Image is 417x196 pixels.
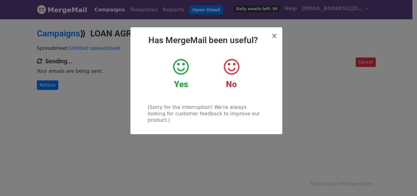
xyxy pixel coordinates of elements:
h2: Has MergeMail been useful? [135,35,277,46]
strong: Yes [174,79,188,89]
button: Close [271,32,277,39]
a: Yes [160,58,201,90]
span: × [271,31,277,40]
strong: No [226,79,237,89]
p: (Sorry for the interruption! We're always looking for customer feedback to improve our product.) [148,104,265,123]
a: No [211,58,252,90]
